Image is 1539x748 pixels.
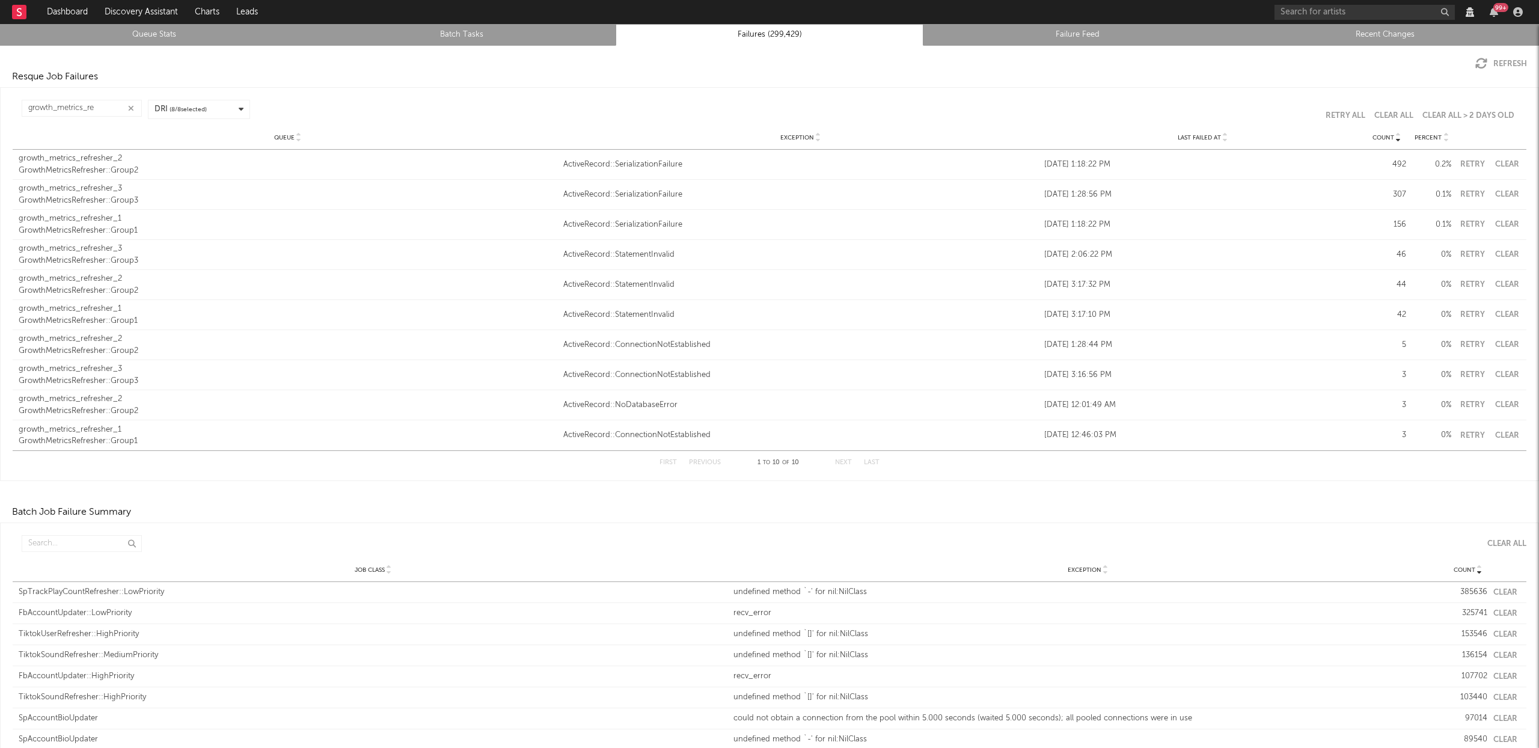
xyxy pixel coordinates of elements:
span: Job Class [355,566,385,574]
a: ActiveRecord::StatementInvalid [563,249,1038,261]
div: GrowthMetricsRefresher::Group2 [19,405,557,417]
button: Clear [1493,736,1517,744]
div: [DATE] 3:17:10 PM [1044,309,1361,321]
button: Retry [1457,432,1487,440]
div: undefined method `[]' for nil:NilClass [733,691,1442,704]
button: Clear [1493,371,1520,379]
div: GrowthMetricsRefresher::Group2 [19,345,557,357]
button: Clear [1493,432,1520,440]
div: TiktokUserRefresher::HighPriority [19,628,727,640]
div: 307 [1367,189,1406,201]
div: [DATE] 1:28:56 PM [1044,189,1361,201]
div: undefined method `-' for nil:NilClass [733,586,1442,598]
span: to [763,460,770,465]
div: [DATE] 1:28:44 PM [1044,339,1361,351]
div: 0 % [1412,279,1451,291]
div: undefined method `[]' for nil:NilClass [733,628,1442,640]
div: growth_metrics_refresher_1 [19,213,557,225]
div: Resque Job Failures [12,70,98,84]
div: growth_metrics_refresher_1 [19,303,557,315]
div: growth_metrics_refresher_3 [19,183,557,195]
div: GrowthMetricsRefresher::Group1 [19,315,557,327]
a: ActiveRecord::SerializationFailure [563,219,1038,231]
div: SpAccountBioUpdater [19,713,727,725]
div: 89540 [1448,734,1487,746]
button: Next [835,459,852,466]
button: Retry [1457,341,1487,349]
a: growth_metrics_refresher_3GrowthMetricsRefresher::Group3 [19,183,557,206]
div: GrowthMetricsRefresher::Group1 [19,435,557,447]
button: Clear [1493,221,1520,228]
a: growth_metrics_refresher_2GrowthMetricsRefresher::Group2 [19,333,557,357]
span: Exception [780,134,814,141]
div: 3 [1367,429,1406,441]
div: GrowthMetricsRefresher::Group2 [19,285,557,297]
span: Count [1372,134,1394,141]
a: ActiveRecord::StatementInvalid [563,309,1038,321]
span: of [782,460,789,465]
div: [DATE] 3:16:56 PM [1044,369,1361,381]
button: Retry [1457,371,1487,379]
button: Clear [1493,694,1517,702]
span: Count [1454,566,1475,574]
button: Clear [1493,281,1520,289]
div: growth_metrics_refresher_2 [19,393,557,405]
a: growth_metrics_refresher_2GrowthMetricsRefresher::Group2 [19,393,557,417]
button: Clear [1493,251,1520,259]
a: Failure Feed [930,28,1225,42]
div: FbAccountUpdater::LowPriority [19,607,727,619]
div: TiktokSoundRefresher::HighPriority [19,691,727,704]
div: 0 % [1412,399,1451,411]
div: 385636 [1448,586,1487,598]
a: Recent Changes [1238,28,1532,42]
div: could not obtain a connection from the pool within 5.000 seconds (waited 5.000 seconds); all pool... [733,713,1442,725]
div: ActiveRecord::SerializationFailure [563,189,1038,201]
div: growth_metrics_refresher_2 [19,333,557,345]
button: Clear [1493,715,1517,723]
span: Percent [1415,134,1442,141]
div: GrowthMetricsRefresher::Group3 [19,255,557,267]
a: ActiveRecord::StatementInvalid [563,279,1038,291]
a: Queue Stats [7,28,301,42]
a: ActiveRecord::ConnectionNotEstablished [563,339,1038,351]
div: growth_metrics_refresher_3 [19,243,557,255]
input: Search... [22,100,142,117]
div: SpTrackPlayCountRefresher::LowPriority [19,586,727,598]
div: Clear All [1487,540,1526,548]
div: 0.1 % [1412,219,1451,231]
div: [DATE] 2:06:22 PM [1044,249,1361,261]
div: [DATE] 12:01:49 AM [1044,399,1361,411]
input: Search for artists [1274,5,1455,20]
div: 1 10 10 [745,456,811,470]
button: Clear All [1374,112,1413,120]
a: growth_metrics_refresher_1GrowthMetricsRefresher::Group1 [19,303,557,326]
button: Retry [1457,221,1487,228]
button: Retry [1457,191,1487,198]
div: 97014 [1448,713,1487,725]
div: [DATE] 12:46:03 PM [1044,429,1361,441]
div: [DATE] 1:18:22 PM [1044,219,1361,231]
span: Last Failed At [1178,134,1221,141]
button: Retry [1457,251,1487,259]
div: 44 [1367,279,1406,291]
div: growth_metrics_refresher_3 [19,363,557,375]
button: Clear [1493,631,1517,639]
div: recv_error [733,607,1442,619]
button: Clear [1493,341,1520,349]
div: 99 + [1493,3,1508,12]
a: ActiveRecord::NoDatabaseError [563,399,1038,411]
div: 0 % [1412,429,1451,441]
button: Retry [1457,401,1487,409]
div: DRI [155,103,207,115]
a: ActiveRecord::ConnectionNotEstablished [563,429,1038,441]
a: growth_metrics_refresher_3GrowthMetricsRefresher::Group3 [19,363,557,387]
button: Clear All > 2 Days Old [1422,112,1514,120]
button: Clear [1493,673,1517,681]
div: Batch Job Failure Summary [12,505,131,520]
div: 0.2 % [1412,159,1451,171]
